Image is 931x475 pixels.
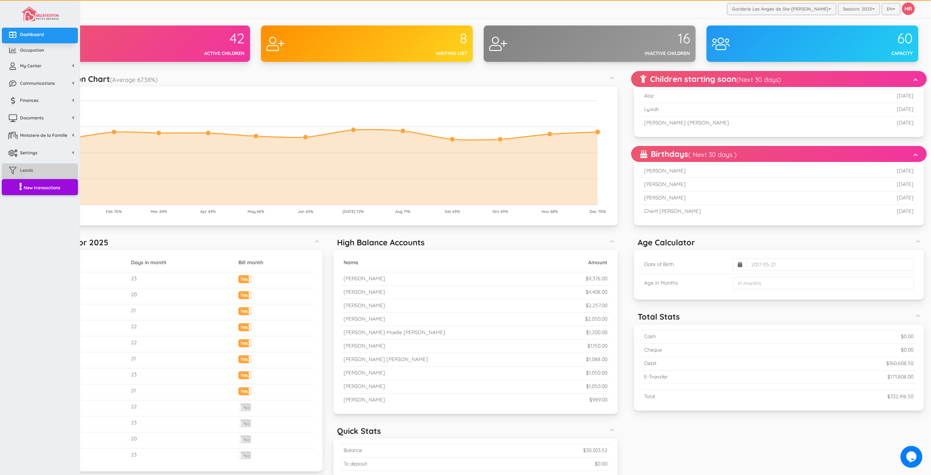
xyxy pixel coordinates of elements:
td: $0.00 [771,330,916,343]
h5: Occupation Chart [42,75,158,83]
small: $1,050.00 [586,383,607,389]
label: No [239,420,251,427]
iframe: chat widget [900,446,924,468]
td: [DATE] [844,191,916,205]
td: December [45,448,128,464]
label: Yes [239,388,251,393]
label: No [239,452,251,459]
small: [PERSON_NAME] [PERSON_NAME] [344,356,428,363]
small: $989.00 [589,396,607,403]
td: June [45,352,128,368]
td: July [45,368,128,384]
small: $1,150.00 [587,343,607,349]
td: Balance [341,444,478,458]
tspan: [DATE] 72% [342,209,364,214]
span: Ministere de la Famille [20,132,67,138]
td: Date of Birth [641,255,730,274]
td: January [45,272,128,288]
tspan: May 66% [247,209,264,214]
td: $0.00 [771,343,916,357]
tspan: Apr 69% [200,209,216,214]
td: E-Transfer [641,370,771,384]
td: 23 [128,416,235,432]
span: New transactions [24,185,60,191]
div: 8 [367,31,467,46]
td: [DATE] [861,116,916,130]
td: 21 [128,384,235,400]
td: [DATE] [844,178,916,191]
tspan: Set 63% [445,209,460,214]
td: 23 [128,272,235,288]
div: Waiting list [367,50,467,57]
td: Debit [641,357,771,370]
td: Cheque [641,343,771,357]
td: 22 [128,336,235,352]
h5: Name [344,260,551,265]
a: Leads [2,163,78,179]
h5: Children starting soon [640,75,781,83]
td: [PERSON_NAME] [641,165,844,178]
tspan: Mar 69% [151,209,167,214]
tspan: Oct 63% [492,209,508,214]
h5: Quick Stats [337,427,381,435]
label: Yes [239,372,251,377]
div: 60 [812,31,913,46]
h5: Birthdays [640,150,737,158]
small: [PERSON_NAME] [344,383,385,389]
h5: Mois [48,260,125,265]
span: Leads [20,167,33,173]
a: Dashboard [2,28,78,43]
td: August [45,384,128,400]
td: September [45,400,128,416]
label: Yes [239,276,251,281]
small: [PERSON_NAME] [344,302,385,309]
input: In months [733,277,914,289]
span: Documents [20,115,44,121]
small: [PERSON_NAME] [344,343,385,349]
label: Yes [239,308,251,313]
td: To deposit [341,458,478,471]
div: Active children [144,50,245,57]
label: Yes [239,340,251,345]
label: No [239,436,251,443]
small: ( Next 30 days ) [688,150,737,159]
label: Yes [239,292,251,297]
td: [DATE] [861,103,916,116]
a: Settings [2,146,78,162]
small: (Next 30 days) [736,75,781,84]
small: $1,050.00 [586,369,607,376]
small: $2,050.00 [585,316,607,322]
a: Documents [2,111,78,127]
a: New transactions [2,179,78,195]
td: Age in Months [641,274,730,293]
h5: Total Stats [638,312,680,321]
div: 42 [144,31,245,46]
td: 23 [128,448,235,464]
h5: Amount [557,260,607,265]
h5: Days in month [131,260,233,265]
tspan: Aug 71% [395,209,411,214]
small: $1,200.00 [586,329,607,336]
small: $1,088.00 [586,356,607,363]
td: $171,808.00 [771,370,916,384]
td: Alaz [641,90,861,103]
small: [PERSON_NAME] [344,289,385,295]
div: 16 [590,31,690,46]
td: Total [641,390,771,403]
small: [PERSON_NAME]-Maelle [PERSON_NAME] [344,329,445,336]
td: May [45,336,128,352]
td: March [45,304,128,320]
td: 22 [128,320,235,336]
h5: Age Calculator [638,238,695,247]
td: [DATE] [844,165,916,178]
label: Yes [239,324,251,329]
small: $9,376.00 [586,275,607,282]
td: $0.00 [478,458,610,471]
td: February [45,288,128,304]
td: Lyviah [641,103,861,116]
h5: High Balance Accounts [337,238,425,247]
small: [PERSON_NAME] [344,275,385,282]
input: 2017-05-21 [746,258,914,271]
td: [PERSON_NAME]-[PERSON_NAME] [641,116,861,130]
td: [DATE] [861,90,916,103]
